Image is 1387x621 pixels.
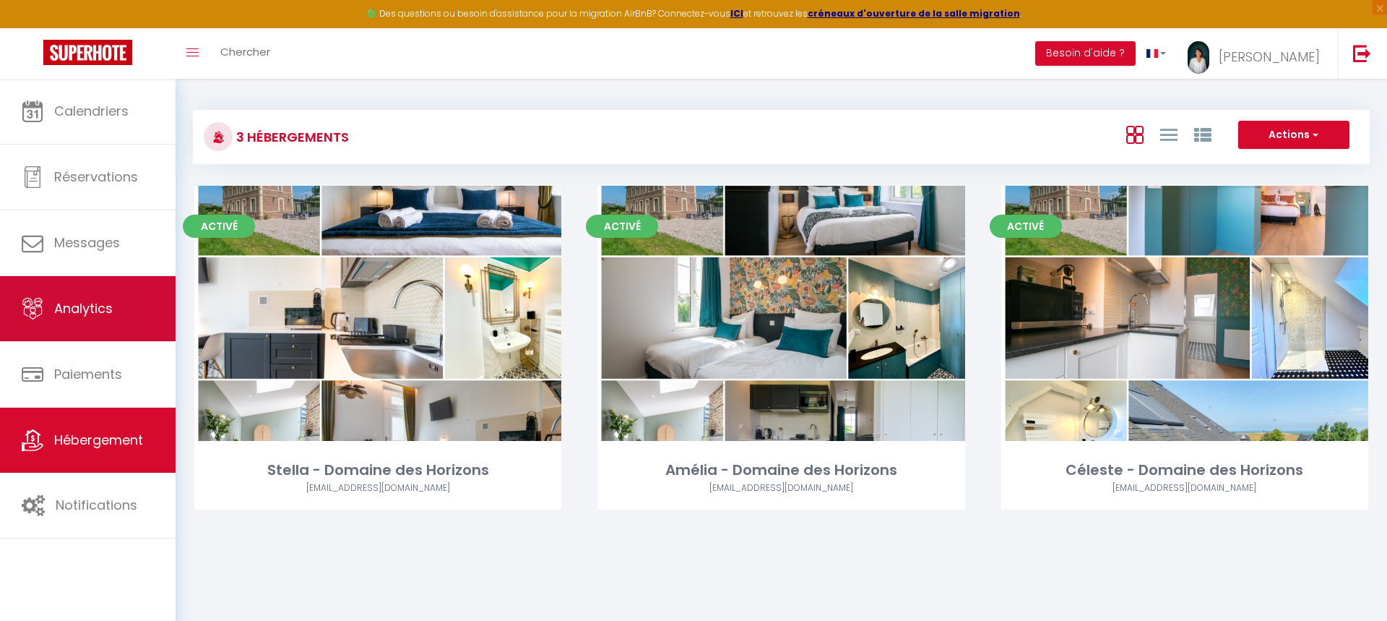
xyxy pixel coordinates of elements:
[194,481,561,495] div: Airbnb
[54,168,138,186] span: Réservations
[1035,41,1136,66] button: Besoin d'aide ?
[597,481,964,495] div: Airbnb
[233,121,349,153] h3: 3 Hébergements
[730,7,743,20] a: ICI
[1194,122,1211,146] a: Vue par Groupe
[54,365,122,383] span: Paiements
[54,299,113,317] span: Analytics
[1160,122,1178,146] a: Vue en Liste
[1177,28,1338,79] a: ... [PERSON_NAME]
[54,431,143,449] span: Hébergement
[12,6,55,49] button: Ouvrir le widget de chat LiveChat
[990,215,1062,238] span: Activé
[1126,122,1144,146] a: Vue en Box
[1353,44,1371,62] img: logout
[1001,459,1368,481] div: Céleste - Domaine des Horizons
[220,44,270,59] span: Chercher
[597,459,964,481] div: Amélia - Domaine des Horizons
[183,215,255,238] span: Activé
[54,234,120,252] span: Messages
[808,7,1020,20] a: créneaux d'ouverture de la salle migration
[1219,48,1320,66] span: [PERSON_NAME]
[43,40,132,65] img: Super Booking
[56,496,137,514] span: Notifications
[1238,121,1349,150] button: Actions
[54,102,129,120] span: Calendriers
[1001,481,1368,495] div: Airbnb
[1188,41,1209,74] img: ...
[194,459,561,481] div: Stella - Domaine des Horizons
[586,215,658,238] span: Activé
[209,28,281,79] a: Chercher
